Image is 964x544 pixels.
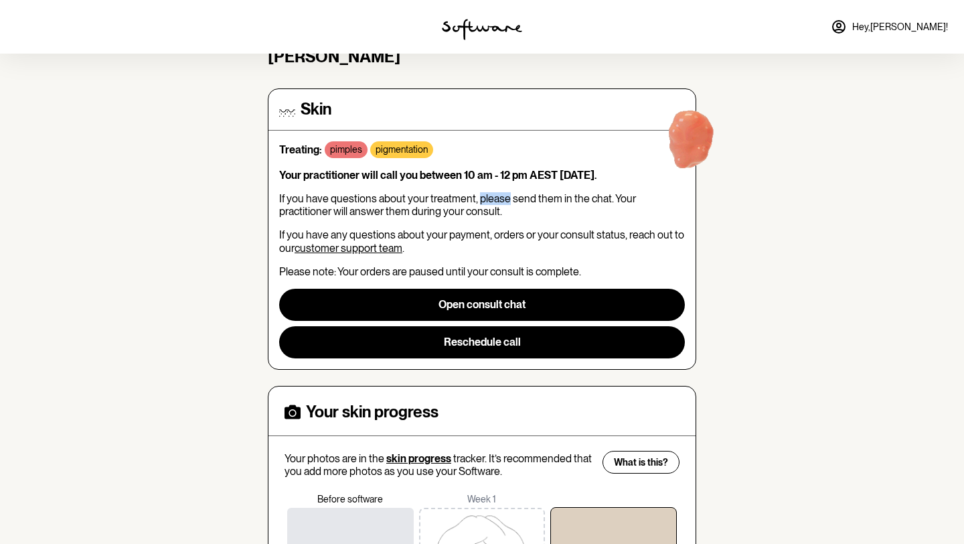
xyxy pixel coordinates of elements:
p: Please note: Your orders are paused until your consult is complete. [279,265,685,278]
h4: Your skin progress [306,403,438,422]
p: If you have any questions about your payment, orders or your consult status, reach out to our . [279,228,685,254]
p: If you have questions about your treatment, please send them in the chat. Your practitioner will ... [279,192,685,218]
img: software logo [442,19,522,40]
p: pigmentation [376,144,428,155]
p: Week 1 [416,494,548,505]
h4: Skin [301,100,331,119]
img: red-blob.ee797e6f29be6228169e.gif [648,99,734,185]
span: Reschedule call [444,336,521,348]
button: Reschedule call [279,326,685,358]
p: Your practitioner will call you between 10 am - 12 pm AEST [DATE]. [279,169,685,182]
p: Before software [285,494,416,505]
strong: Treating: [279,143,322,156]
p: Your photos are in the tracker. It’s recommended that you add more photos as you use your Software. [285,452,594,478]
p: pimples [330,144,362,155]
a: Hey,[PERSON_NAME]! [823,11,956,43]
span: What is this? [614,457,668,468]
span: Hey, [PERSON_NAME] ! [852,21,948,33]
button: What is this? [602,451,679,474]
h4: [PERSON_NAME] [268,48,696,67]
a: customer support team [295,242,402,255]
span: skin progress [386,452,451,465]
button: Open consult chat [279,289,685,321]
